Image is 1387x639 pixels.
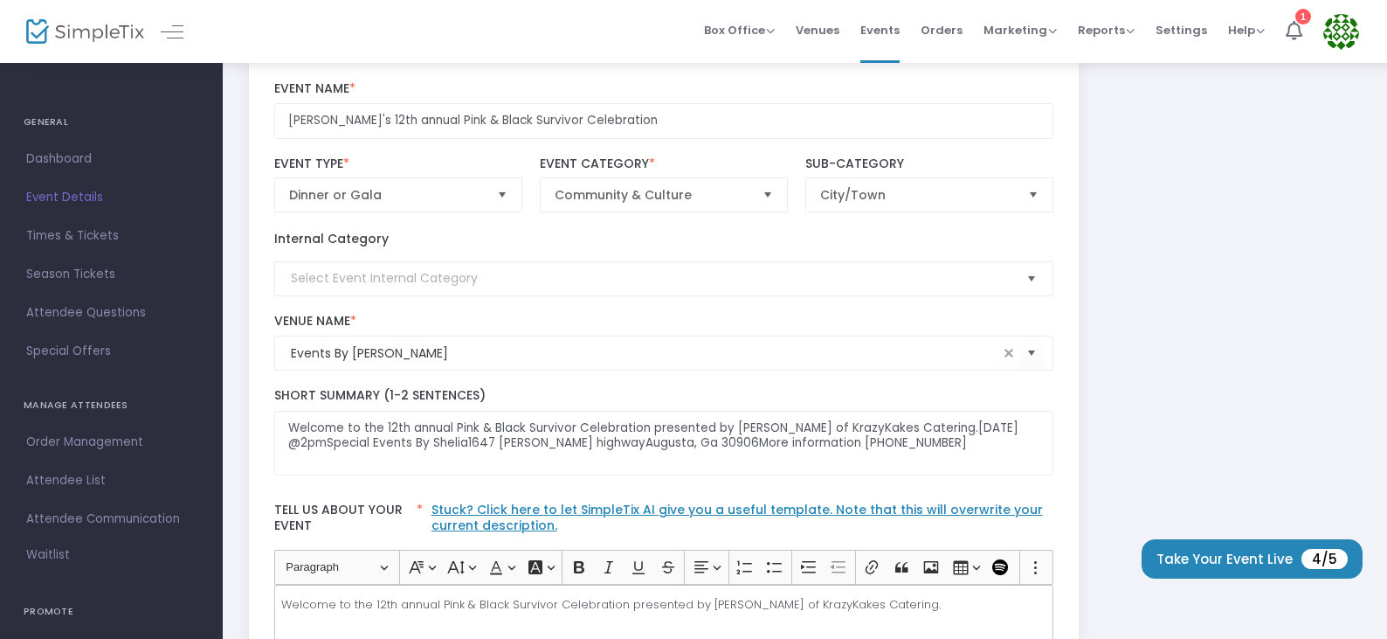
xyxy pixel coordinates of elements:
label: Sub-Category [805,156,1054,172]
span: City/Town [820,186,1015,204]
span: clear [998,343,1019,364]
button: Take Your Event Live4/5 [1142,539,1363,579]
h4: GENERAL [24,105,199,140]
span: Special Offers [26,340,197,363]
button: Select [1019,260,1044,296]
span: 4/5 [1301,549,1348,569]
span: Dashboard [26,148,197,170]
h4: MANAGE ATTENDEES [24,388,199,423]
a: Stuck? Click here to let SimpleTix AI give you a useful template. Note that this will overwrite y... [431,501,1043,534]
span: Community & Culture [555,186,749,204]
button: Select [756,178,780,212]
input: Select Event Internal Category [291,269,1020,288]
span: Events [860,8,900,52]
span: Event Details [26,186,197,209]
label: Event Category [540,156,789,172]
button: Select [490,178,514,212]
label: Event Type [274,156,523,172]
span: Settings [1156,8,1207,52]
label: Event Name [274,81,1054,97]
button: Paragraph [278,554,396,581]
span: Orders [921,8,963,52]
input: Enter Event Name [274,103,1054,139]
span: Times & Tickets [26,225,197,247]
label: Internal Category [274,230,389,248]
h4: PROMOTE [24,594,199,629]
span: Paragraph [286,557,376,578]
span: Season Tickets [26,263,197,286]
span: Reports [1078,22,1135,38]
div: 1 [1295,9,1311,24]
span: Help [1228,22,1265,38]
span: Attendee Communication [26,508,197,531]
span: Order Management [26,431,197,454]
button: Select [1021,178,1045,212]
span: Venues [796,8,839,52]
span: Attendee List [26,469,197,492]
label: Venue Name [274,314,1054,330]
span: Short Summary (1-2 Sentences) [274,386,486,404]
p: Welcome to the 12th annual Pink & Black Survivor Celebration presented by [PERSON_NAME] of KrazyK... [281,596,1045,614]
span: Box Office [704,22,775,38]
span: Attendee Questions [26,302,197,324]
input: Select Venue [291,344,999,363]
label: Tell us about your event [266,493,1062,550]
button: Select [1019,336,1044,372]
span: Marketing [983,22,1057,38]
div: Editor toolbar [274,550,1054,585]
span: Waitlist [26,546,70,564]
span: Dinner or Gala [289,186,484,204]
